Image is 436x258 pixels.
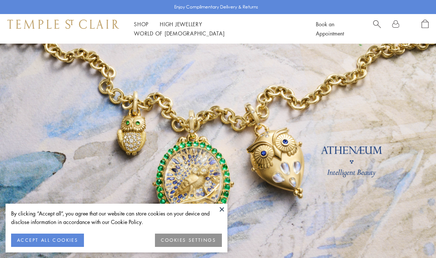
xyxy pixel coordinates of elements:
a: Book an Appointment [316,20,344,37]
button: COOKIES SETTINGS [155,234,222,247]
a: Open Shopping Bag [422,20,429,38]
img: Temple St. Clair [7,20,119,28]
p: Enjoy Complimentary Delivery & Returns [174,3,258,11]
iframe: Gorgias live chat messenger [399,223,429,251]
nav: Main navigation [134,20,299,38]
a: World of [DEMOGRAPHIC_DATA]World of [DEMOGRAPHIC_DATA] [134,30,224,37]
a: ShopShop [134,20,149,28]
div: By clicking “Accept all”, you agree that our website can store cookies on your device and disclos... [11,209,222,226]
button: ACCEPT ALL COOKIES [11,234,84,247]
a: Search [373,20,381,38]
a: High JewelleryHigh Jewellery [160,20,202,28]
